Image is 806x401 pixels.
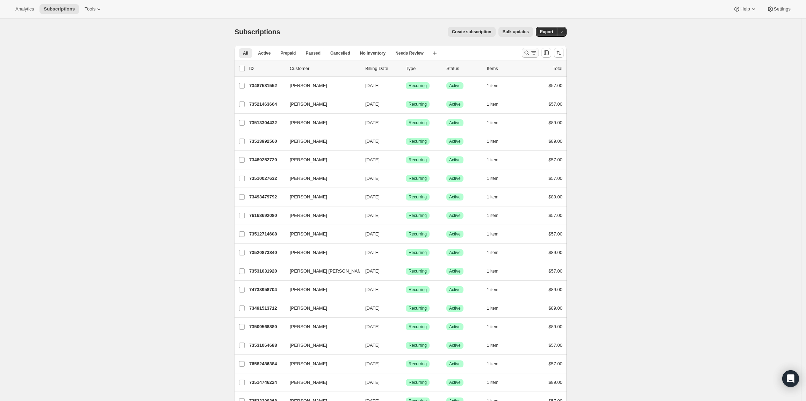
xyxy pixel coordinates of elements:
p: Status [446,65,481,72]
p: Billing Date [365,65,400,72]
button: 1 item [487,99,506,109]
span: [DATE] [365,120,380,125]
p: 73531064688 [249,342,284,349]
span: [DATE] [365,250,380,255]
p: 73510027632 [249,175,284,182]
span: [DATE] [365,231,380,237]
span: [PERSON_NAME] [290,82,327,89]
span: Active [449,250,461,255]
div: 73512714608[PERSON_NAME][DATE]SuccessRecurringSuccessActive1 item$57.00 [249,229,562,239]
span: [DATE] [365,305,380,311]
div: 76582486384[PERSON_NAME][DATE]SuccessRecurringSuccessActive1 item$57.00 [249,359,562,369]
button: [PERSON_NAME] [286,377,355,388]
span: Active [449,324,461,330]
span: [PERSON_NAME] [290,286,327,293]
span: $57.00 [548,213,562,218]
button: 1 item [487,285,506,295]
span: [DATE] [365,213,380,218]
div: 73487581552[PERSON_NAME][DATE]SuccessRecurringSuccessActive1 item$57.00 [249,81,562,91]
div: 73520873840[PERSON_NAME][DATE]SuccessRecurringSuccessActive1 item$89.00 [249,248,562,258]
div: Open Intercom Messenger [782,370,799,387]
span: [PERSON_NAME] [290,379,327,386]
span: Tools [85,6,95,12]
div: Items [487,65,522,72]
span: Recurring [409,287,427,293]
span: $57.00 [548,231,562,237]
span: Recurring [409,139,427,144]
span: $89.00 [548,287,562,292]
span: [DATE] [365,157,380,162]
span: No inventory [360,50,386,56]
p: 73491513712 [249,305,284,312]
div: 73489252720[PERSON_NAME][DATE]SuccessRecurringSuccessActive1 item$57.00 [249,155,562,165]
span: Create subscription [452,29,491,35]
p: 73489252720 [249,156,284,163]
span: [PERSON_NAME] [290,342,327,349]
span: Recurring [409,305,427,311]
span: Help [740,6,750,12]
span: All [243,50,248,56]
span: [PERSON_NAME] [290,101,327,108]
span: Active [449,139,461,144]
button: 1 item [487,118,506,128]
span: 1 item [487,157,498,163]
span: [PERSON_NAME] [290,323,327,330]
button: 1 item [487,136,506,146]
span: Settings [774,6,791,12]
p: 74738958704 [249,286,284,293]
span: Recurring [409,83,427,89]
div: 73491513712[PERSON_NAME][DATE]SuccessRecurringSuccessActive1 item$89.00 [249,303,562,313]
p: 73521463664 [249,101,284,108]
p: 73493479792 [249,194,284,200]
p: 76168692080 [249,212,284,219]
span: $57.00 [548,157,562,162]
span: Recurring [409,101,427,107]
div: 73514746224[PERSON_NAME][DATE]SuccessRecurringSuccessActive1 item$89.00 [249,378,562,387]
button: 1 item [487,81,506,91]
button: 1 item [487,229,506,239]
button: Analytics [11,4,38,14]
span: [DATE] [365,380,380,385]
span: 1 item [487,287,498,293]
button: Export [536,27,557,37]
button: [PERSON_NAME] [286,154,355,166]
button: [PERSON_NAME] [286,340,355,351]
button: 1 item [487,303,506,313]
span: $89.00 [548,194,562,199]
button: [PERSON_NAME] [286,321,355,332]
span: Active [449,101,461,107]
span: Active [449,287,461,293]
span: [DATE] [365,324,380,329]
button: [PERSON_NAME] [286,80,355,91]
div: 73513992560[PERSON_NAME][DATE]SuccessRecurringSuccessActive1 item$89.00 [249,136,562,146]
span: 1 item [487,305,498,311]
span: Recurring [409,268,427,274]
span: $89.00 [548,120,562,125]
span: Active [449,231,461,237]
span: Recurring [409,176,427,181]
button: Bulk updates [498,27,533,37]
span: Recurring [409,361,427,367]
p: 73487581552 [249,82,284,89]
span: Recurring [409,343,427,348]
button: 1 item [487,359,506,369]
button: [PERSON_NAME] [286,136,355,147]
span: Active [449,194,461,200]
span: Subscriptions [235,28,280,36]
span: 1 item [487,361,498,367]
div: Type [406,65,441,72]
div: 73513304432[PERSON_NAME][DATE]SuccessRecurringSuccessActive1 item$89.00 [249,118,562,128]
span: Prepaid [280,50,296,56]
p: 73509568880 [249,323,284,330]
span: [PERSON_NAME] [290,305,327,312]
button: [PERSON_NAME] [286,358,355,370]
span: Recurring [409,380,427,385]
span: $57.00 [548,83,562,88]
button: Create subscription [448,27,496,37]
span: 1 item [487,231,498,237]
span: Active [449,343,461,348]
span: $57.00 [548,268,562,274]
span: Subscriptions [44,6,75,12]
span: [DATE] [365,343,380,348]
button: Search and filter results [522,48,539,58]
